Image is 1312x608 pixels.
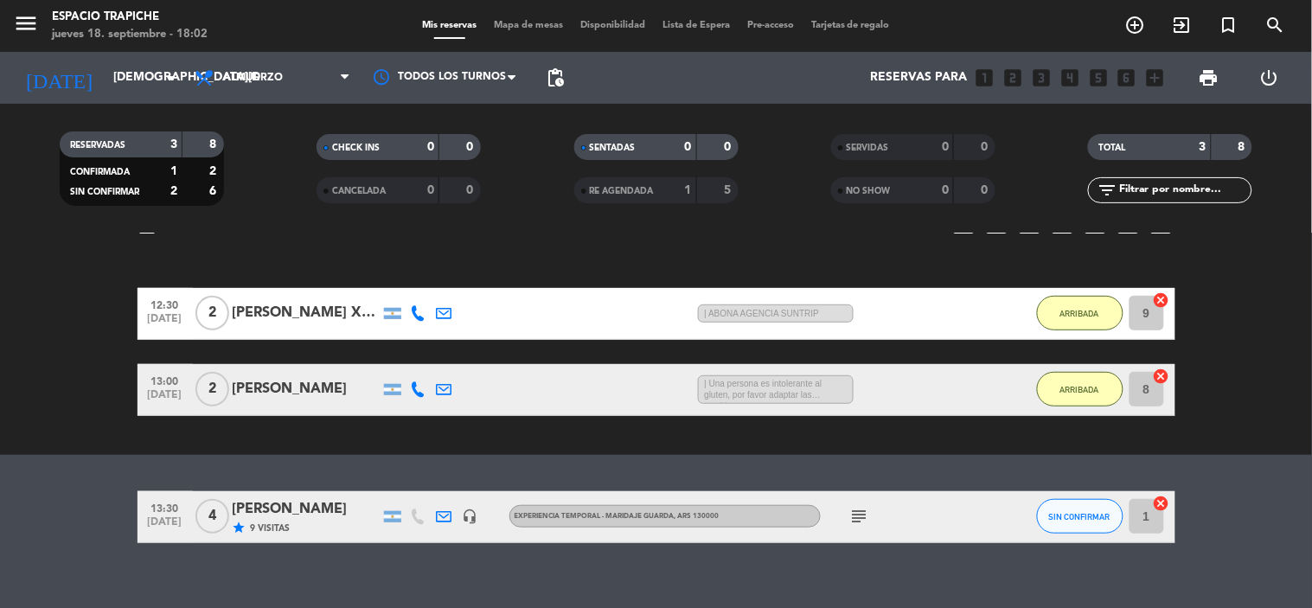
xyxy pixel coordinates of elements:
strong: 0 [427,141,434,153]
i: looks_3 [1030,67,1053,89]
span: CONFIRMADA [70,168,130,176]
span: Pre-acceso [739,21,803,30]
strong: 0 [467,141,477,153]
i: star [233,521,246,534]
strong: 0 [981,184,991,196]
span: pending_actions [545,67,566,88]
span: SENTADAS [590,144,636,152]
input: Filtrar por nombre... [1117,181,1251,200]
strong: 0 [724,141,734,153]
strong: 3 [1200,141,1206,153]
strong: 2 [170,185,177,197]
strong: 0 [685,141,692,153]
i: looks_two [1002,67,1024,89]
button: ARRIBADA [1037,296,1123,330]
span: ARRIBADA [1060,385,1099,394]
span: 2 [195,296,229,330]
div: Espacio Trapiche [52,9,208,26]
strong: 1 [170,165,177,177]
div: [PERSON_NAME] [233,498,380,521]
span: SERVIDAS [847,144,889,152]
div: jueves 18. septiembre - 18:02 [52,26,208,43]
i: looks_one [973,67,995,89]
span: SIN CONFIRMAR [1049,512,1110,522]
span: 13:00 [144,370,187,390]
i: exit_to_app [1172,15,1193,35]
span: NO SHOW [847,187,891,195]
strong: 3 [170,138,177,150]
span: Tarjetas de regalo [803,21,899,30]
i: power_settings_new [1258,67,1279,88]
span: ARRIBADA [1060,309,1099,318]
i: arrow_drop_down [161,67,182,88]
span: [DATE] [144,313,187,333]
span: 13:30 [144,497,187,517]
div: LOG OUT [1239,52,1299,104]
button: SIN CONFIRMAR [1037,499,1123,534]
i: cancel [1153,495,1170,512]
i: looks_5 [1087,67,1110,89]
strong: 8 [209,138,220,150]
strong: 8 [1238,141,1249,153]
span: Lista de Espera [654,21,739,30]
i: looks_6 [1116,67,1138,89]
i: looks_4 [1059,67,1081,89]
i: add_box [1144,67,1167,89]
i: cancel [1153,368,1170,385]
span: Reservas para [870,71,967,85]
span: 9 Visitas [251,522,291,535]
strong: 1 [685,184,692,196]
span: [DATE] [144,516,187,536]
i: filter_list [1097,180,1117,201]
span: RE AGENDADA [590,187,654,195]
span: 12:30 [144,294,187,314]
span: 2 [195,372,229,406]
span: Mapa de mesas [485,21,572,30]
i: turned_in_not [1219,15,1239,35]
i: headset_mic [463,509,478,524]
div: [PERSON_NAME] X 2- AGENCIA SUNTRIP [233,302,380,324]
strong: 2 [209,165,220,177]
span: 4 [195,499,229,534]
div: [PERSON_NAME] [233,378,380,400]
strong: 6 [209,185,220,197]
span: Experiencia Temporal - Maridaje Guarda [515,513,720,520]
span: Mis reservas [413,21,485,30]
strong: 5 [724,184,734,196]
span: CHECK INS [332,144,380,152]
span: | ABONA AGENCIA SUNTRIP [698,304,854,323]
span: print [1199,67,1219,88]
i: add_circle_outline [1125,15,1146,35]
strong: 0 [981,141,991,153]
span: SIN CONFIRMAR [70,188,139,196]
span: Disponibilidad [572,21,654,30]
span: , ARS 130000 [675,513,720,520]
span: CANCELADA [332,187,386,195]
strong: 0 [427,184,434,196]
span: | Una persona es intolerante al gluten, por favor adaptar las comidas [698,375,854,405]
span: Almuerzo [223,72,283,84]
i: [DATE] [13,59,105,97]
span: RESERVADAS [70,141,125,150]
i: search [1265,15,1286,35]
button: ARRIBADA [1037,372,1123,406]
i: cancel [1153,291,1170,309]
strong: 0 [467,184,477,196]
span: TOTAL [1098,144,1125,152]
span: [DATE] [144,389,187,409]
button: menu [13,10,39,42]
strong: 0 [942,184,949,196]
i: subject [849,506,870,527]
i: menu [13,10,39,36]
strong: 0 [942,141,949,153]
